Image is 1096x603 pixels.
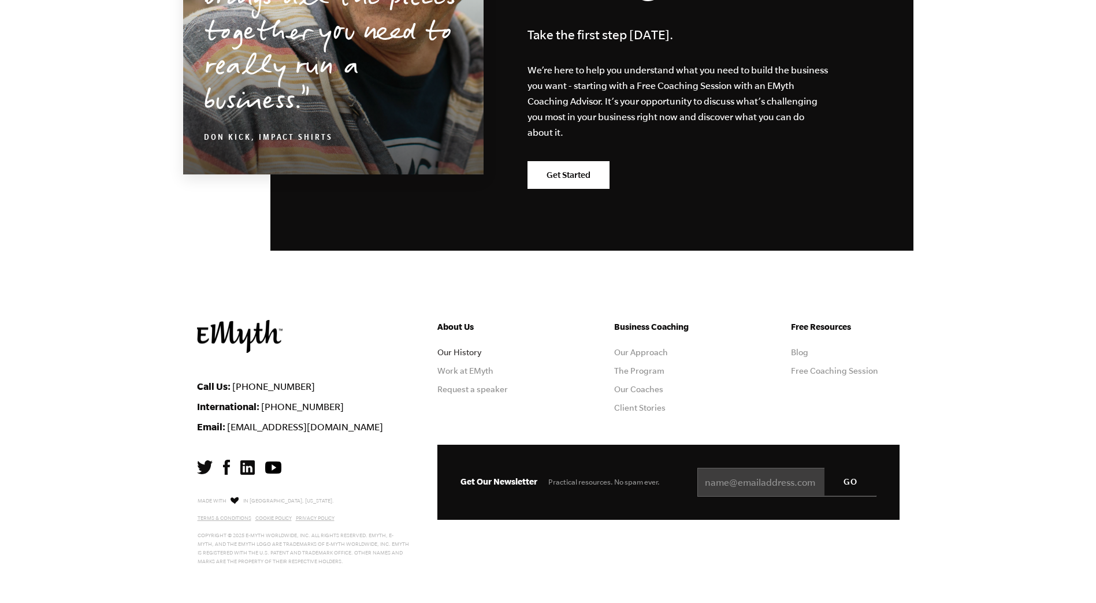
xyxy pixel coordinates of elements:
[614,320,723,334] h5: Business Coaching
[296,515,335,521] a: Privacy Policy
[614,366,664,375] a: The Program
[204,134,333,143] cite: Don Kick, Impact Shirts
[527,24,851,45] h4: Take the first step [DATE].
[1038,548,1096,603] iframe: Chat Widget
[614,385,663,394] a: Our Coaches
[197,401,259,412] strong: International:
[791,348,808,357] a: Blog
[231,497,239,504] img: Love
[437,385,508,394] a: Request a speaker
[265,461,281,474] img: YouTube
[240,460,255,475] img: LinkedIn
[824,468,876,496] input: GO
[614,403,666,412] a: Client Stories
[697,468,876,497] input: name@emailaddress.com
[198,495,410,566] p: Made with in [GEOGRAPHIC_DATA], [US_STATE]. Copyright © 2025 E-Myth Worldwide, Inc. All rights re...
[791,366,878,375] a: Free Coaching Session
[437,320,546,334] h5: About Us
[437,348,481,357] a: Our History
[527,161,610,189] a: Get Started
[197,320,283,353] img: EMyth
[437,366,493,375] a: Work at EMyth
[261,401,344,412] a: [PHONE_NUMBER]
[255,515,292,521] a: Cookie Policy
[527,62,829,140] p: We’re here to help you understand what you need to build the business you want - starting with a ...
[197,381,231,392] strong: Call Us:
[223,460,230,475] img: Facebook
[791,320,900,334] h5: Free Resources
[460,477,537,486] span: Get Our Newsletter
[197,421,225,432] strong: Email:
[614,348,668,357] a: Our Approach
[232,381,315,392] a: [PHONE_NUMBER]
[548,478,660,486] span: Practical resources. No spam ever.
[197,460,213,474] img: Twitter
[227,422,383,432] a: [EMAIL_ADDRESS][DOMAIN_NAME]
[198,515,251,521] a: Terms & Conditions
